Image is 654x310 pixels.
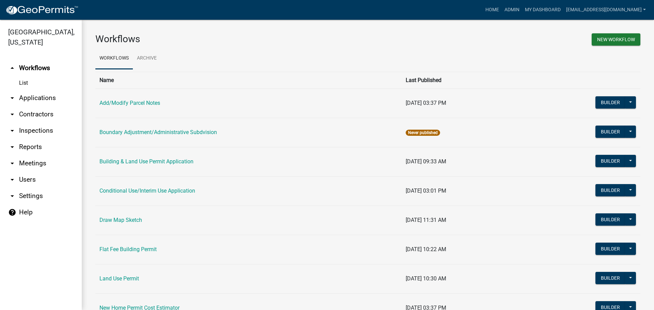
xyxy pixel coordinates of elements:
[8,94,16,102] i: arrow_drop_down
[99,217,142,223] a: Draw Map Sketch
[99,275,139,282] a: Land Use Permit
[406,275,446,282] span: [DATE] 10:30 AM
[406,187,446,194] span: [DATE] 03:01 PM
[592,33,640,46] button: New Workflow
[8,159,16,167] i: arrow_drop_down
[8,64,16,72] i: arrow_drop_up
[522,3,563,16] a: My Dashboard
[483,3,502,16] a: Home
[99,100,160,106] a: Add/Modify Parcel Notes
[502,3,522,16] a: Admin
[133,48,161,69] a: Archive
[595,126,625,138] button: Builder
[595,155,625,167] button: Builder
[8,110,16,118] i: arrow_drop_down
[595,213,625,226] button: Builder
[595,243,625,255] button: Builder
[8,192,16,200] i: arrow_drop_down
[95,72,402,88] th: Name
[406,217,446,223] span: [DATE] 11:31 AM
[8,127,16,135] i: arrow_drop_down
[95,48,133,69] a: Workflows
[8,208,16,216] i: help
[8,176,16,184] i: arrow_drop_down
[99,187,195,194] a: Conditional Use/Interim Use Application
[595,184,625,196] button: Builder
[406,100,446,106] span: [DATE] 03:37 PM
[99,246,157,252] a: Flat Fee Building Permit
[8,143,16,151] i: arrow_drop_down
[406,158,446,165] span: [DATE] 09:33 AM
[595,96,625,109] button: Builder
[595,272,625,284] button: Builder
[99,158,193,165] a: Building & Land Use Permit Application
[406,246,446,252] span: [DATE] 10:22 AM
[406,130,440,136] span: Never published
[95,33,363,45] h3: Workflows
[563,3,649,16] a: [EMAIL_ADDRESS][DOMAIN_NAME]
[402,72,520,88] th: Last Published
[99,129,217,135] a: Boundary Adjustment/Administrative Subdvision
